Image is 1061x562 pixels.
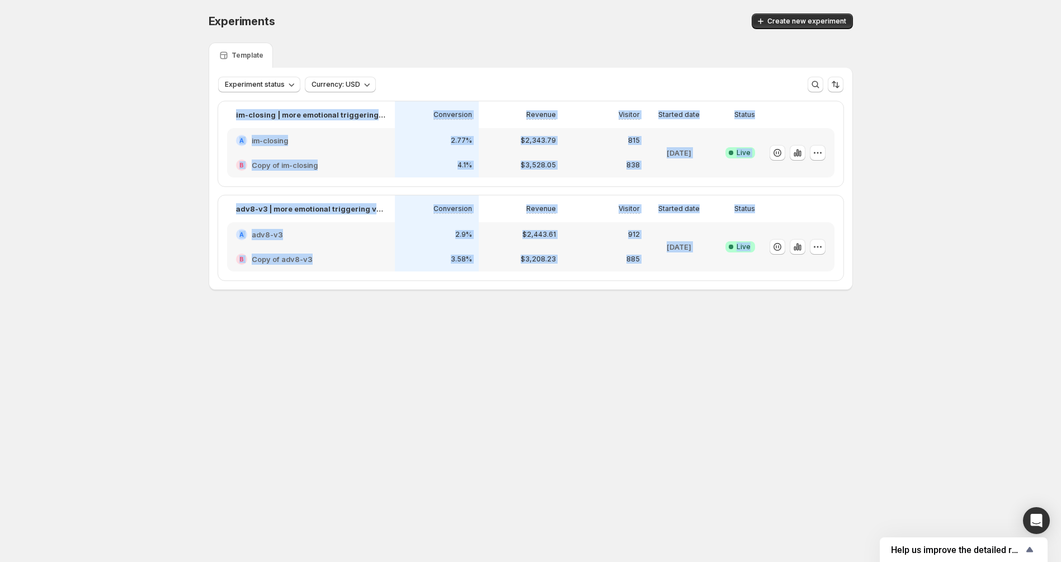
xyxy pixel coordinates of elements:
[626,255,640,264] p: 885
[451,255,472,264] p: 3.58%
[522,230,556,239] p: $2,443.61
[252,229,283,240] h2: adv8-v3
[737,148,751,157] span: Live
[1023,507,1050,534] div: Open Intercom Messenger
[628,136,640,145] p: 815
[526,110,556,119] p: Revenue
[658,110,700,119] p: Started date
[451,136,472,145] p: 2.77%
[433,110,472,119] p: Conversion
[455,230,472,239] p: 2.9%
[433,204,472,213] p: Conversion
[521,161,556,170] p: $3,528.05
[458,161,472,170] p: 4.1%
[236,203,386,214] p: adv8-v3 | more emotional triggering variant
[252,160,318,171] h2: Copy of im-closing
[521,136,556,145] p: $2,343.79
[218,77,300,92] button: Experiment status
[628,230,640,239] p: 912
[225,80,285,89] span: Experiment status
[305,77,376,92] button: Currency: USD
[232,51,263,60] p: Template
[239,256,244,263] h2: B
[239,137,244,144] h2: A
[526,204,556,213] p: Revenue
[236,109,386,120] p: im-closing | more emotional triggering variant
[891,545,1023,555] span: Help us improve the detailed report for A/B campaigns
[658,204,700,213] p: Started date
[626,161,640,170] p: 838
[737,242,751,251] span: Live
[312,80,360,89] span: Currency: USD
[252,135,288,146] h2: im-closing
[752,13,853,29] button: Create new experiment
[239,162,244,168] h2: B
[667,147,691,158] p: [DATE]
[734,110,755,119] p: Status
[521,255,556,264] p: $3,208.23
[734,204,755,213] p: Status
[209,15,275,28] span: Experiments
[619,110,640,119] p: Visitor
[828,77,843,92] button: Sort the results
[767,17,846,26] span: Create new experiment
[239,231,244,238] h2: A
[619,204,640,213] p: Visitor
[891,543,1036,556] button: Show survey - Help us improve the detailed report for A/B campaigns
[252,254,313,265] h2: Copy of adv8-v3
[667,241,691,252] p: [DATE]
